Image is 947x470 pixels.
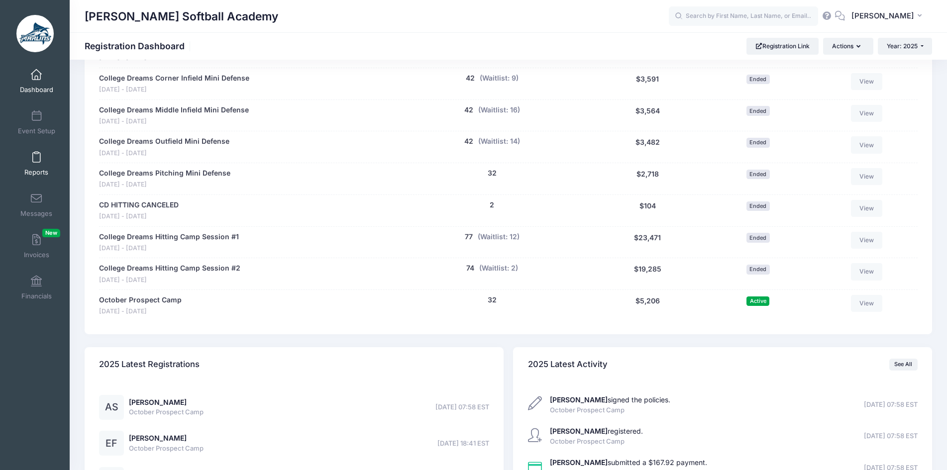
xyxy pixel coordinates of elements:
[488,168,497,179] button: 32
[129,407,204,417] span: October Prospect Camp
[99,73,249,84] a: College Dreams Corner Infield Mini Defense
[590,200,705,221] div: $104
[99,440,124,448] a: EF
[550,437,643,447] span: October Prospect Camp
[13,64,60,98] a: Dashboard
[13,229,60,264] a: InvoicesNew
[18,127,55,135] span: Event Setup
[550,458,608,467] strong: [PERSON_NAME]
[590,295,705,316] div: $5,206
[13,105,60,140] a: Event Setup
[590,136,705,158] div: $3,482
[590,263,705,284] div: $19,285
[99,180,230,189] span: [DATE] - [DATE]
[889,359,918,371] a: See All
[746,38,819,55] a: Registration Link
[99,244,239,253] span: [DATE] - [DATE]
[464,105,473,115] button: 42
[99,276,240,285] span: [DATE] - [DATE]
[13,146,60,181] a: Reports
[99,263,240,274] a: College Dreams Hitting Camp Session #2
[85,41,193,51] h1: Registration Dashboard
[435,402,489,412] span: [DATE] 07:58 EST
[464,136,473,147] button: 42
[746,106,770,115] span: Ended
[21,292,52,300] span: Financials
[851,105,883,122] a: View
[20,86,53,94] span: Dashboard
[851,168,883,185] a: View
[746,75,770,84] span: Ended
[550,458,707,467] a: [PERSON_NAME]submitted a $167.92 payment.
[99,105,249,115] a: College Dreams Middle Infield Mini Defense
[746,265,770,274] span: Ended
[437,439,489,449] span: [DATE] 18:41 EST
[466,263,474,274] button: 74
[478,136,520,147] button: (Waitlist: 14)
[528,350,608,378] h4: 2025 Latest Activity
[466,73,475,84] button: 42
[550,395,608,404] strong: [PERSON_NAME]
[590,105,705,126] div: $3,564
[99,117,249,126] span: [DATE] - [DATE]
[851,232,883,249] a: View
[479,263,518,274] button: (Waitlist: 2)
[746,233,770,242] span: Ended
[99,136,229,147] a: College Dreams Outfield Mini Defense
[550,395,670,404] a: [PERSON_NAME]signed the policies.
[746,296,769,306] span: Active
[851,200,883,217] a: View
[478,105,520,115] button: (Waitlist: 16)
[99,232,239,242] a: College Dreams Hitting Camp Session #1
[550,427,643,435] a: [PERSON_NAME]registered.
[13,270,60,305] a: Financials
[99,200,179,210] a: CD HITTING CANCELED
[99,431,124,456] div: EF
[851,295,883,312] a: View
[42,229,60,237] span: New
[99,85,249,94] span: [DATE] - [DATE]
[746,201,770,211] span: Ended
[129,398,187,406] a: [PERSON_NAME]
[851,136,883,153] a: View
[478,232,520,242] button: (Waitlist: 12)
[16,15,54,52] img: Marlin Softball Academy
[99,395,124,420] div: AS
[878,38,932,55] button: Year: 2025
[99,295,182,305] a: October Prospect Camp
[480,73,519,84] button: (Waitlist: 9)
[490,200,494,210] button: 2
[99,212,179,221] span: [DATE] - [DATE]
[887,42,918,50] span: Year: 2025
[99,403,124,412] a: AS
[24,168,48,177] span: Reports
[851,10,914,21] span: [PERSON_NAME]
[864,400,918,410] span: [DATE] 07:58 EST
[20,209,52,218] span: Messages
[851,73,883,90] a: View
[488,295,497,305] button: 32
[129,434,187,442] a: [PERSON_NAME]
[129,444,204,454] span: October Prospect Camp
[851,263,883,280] a: View
[13,188,60,222] a: Messages
[99,350,200,378] h4: 2025 Latest Registrations
[550,427,608,435] strong: [PERSON_NAME]
[845,5,932,28] button: [PERSON_NAME]
[669,6,818,26] input: Search by First Name, Last Name, or Email...
[746,170,770,179] span: Ended
[823,38,873,55] button: Actions
[465,232,473,242] button: 77
[85,5,278,28] h1: [PERSON_NAME] Softball Academy
[550,405,670,415] span: October Prospect Camp
[864,431,918,441] span: [DATE] 07:58 EST
[99,168,230,179] a: College Dreams Pitching Mini Defense
[590,73,705,94] div: $3,591
[24,251,49,259] span: Invoices
[590,168,705,189] div: $2,718
[99,307,182,316] span: [DATE] - [DATE]
[746,138,770,147] span: Ended
[590,232,705,253] div: $23,471
[99,149,229,158] span: [DATE] - [DATE]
